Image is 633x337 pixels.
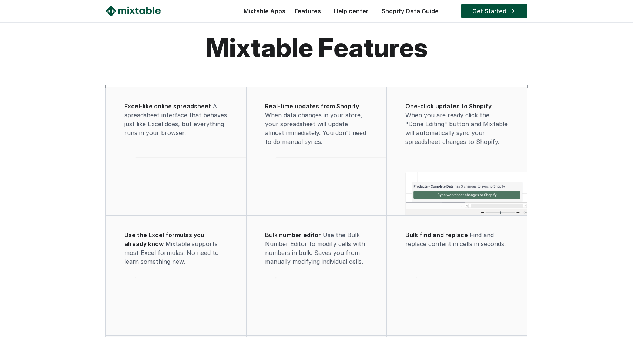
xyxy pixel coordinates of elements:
[461,4,527,18] a: Get Started
[405,102,492,110] span: One-click updates to Shopify
[330,7,372,15] a: Help center
[265,102,359,110] span: Real-time updates from Shopify
[105,13,527,87] h1: Mixtable features
[265,111,366,145] span: When data changes in your store, your spreadsheet will update almost immediately. You don't need ...
[405,111,508,145] span: When you are ready click the "Done Editing" button and Mixtable will automatically sync your spre...
[405,231,468,239] span: Bulk find and replace
[506,9,516,13] img: arrow-right.svg
[124,102,211,110] span: Excel-like online spreadsheet
[240,6,285,20] div: Mixtable Apps
[406,172,527,215] img: One-click updates to Shopify
[265,231,321,239] span: Bulk number editor
[105,6,161,17] img: Mixtable logo
[291,7,325,15] a: Features
[124,231,204,247] span: Use the Excel formulas you already know
[124,240,219,265] span: Mixtable supports most Excel formulas. No need to learn something new.
[378,7,442,15] a: Shopify Data Guide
